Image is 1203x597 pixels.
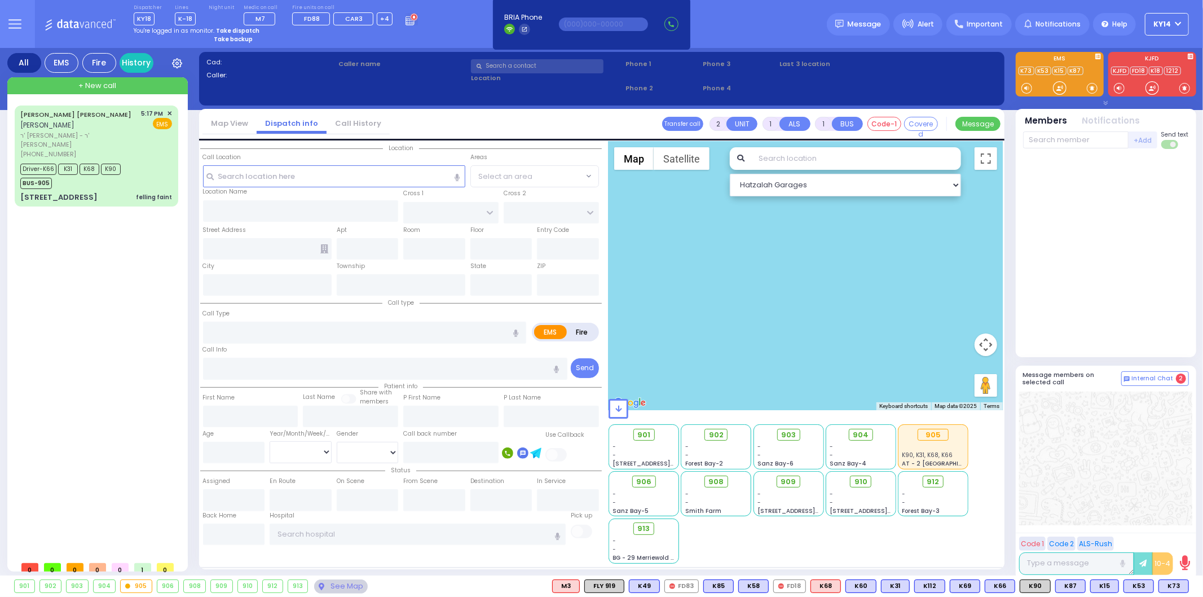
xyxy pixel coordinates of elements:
[810,580,841,593] div: K68
[504,189,526,198] label: Cross 2
[203,309,230,318] label: Call Type
[214,35,253,43] strong: Take backup
[1158,580,1189,593] div: K73
[685,490,689,498] span: -
[380,14,389,23] span: +4
[263,580,283,592] div: 912
[383,144,419,152] span: Location
[403,226,420,235] label: Room
[1020,580,1051,593] div: K90
[82,53,116,73] div: Fire
[867,117,901,131] button: Code-1
[1019,537,1046,551] button: Code 1
[203,511,237,520] label: Back Home
[709,429,724,441] span: 902
[1035,67,1051,75] a: K53
[203,153,241,162] label: Call Location
[881,580,910,593] div: K31
[20,120,74,130] span: [PERSON_NAME]
[854,476,867,488] span: 910
[757,451,761,459] span: -
[629,580,660,593] div: K49
[471,73,622,83] label: Location
[470,262,486,271] label: State
[346,14,363,23] span: CAR3
[270,511,294,520] label: Hospital
[1132,375,1174,383] span: Internal Chat
[211,580,232,592] div: 909
[985,580,1015,593] div: BLS
[244,5,279,11] label: Medic on call
[757,442,761,451] span: -
[738,580,769,593] div: BLS
[378,382,423,390] span: Patient info
[175,12,196,25] span: K-18
[703,59,776,69] span: Phone 3
[403,429,457,438] label: Call back number
[1158,580,1189,593] div: BLS
[830,507,936,515] span: [STREET_ADDRESS][PERSON_NAME]
[830,442,833,451] span: -
[1025,115,1068,128] button: Members
[1161,130,1189,139] span: Send text
[955,117,1001,131] button: Message
[45,17,120,31] img: Logo
[470,153,487,162] label: Areas
[611,396,649,410] img: Google
[571,358,599,378] button: Send
[44,563,61,572] span: 0
[338,59,467,69] label: Caller name
[685,451,689,459] span: -
[121,580,152,592] div: 905
[613,442,616,451] span: -
[613,490,616,498] span: -
[1121,371,1189,386] button: Internal Chat 2
[20,178,52,189] span: BUS-905
[292,5,393,11] label: Fire units on call
[1068,67,1083,75] a: K87
[255,14,265,23] span: M7
[810,580,841,593] div: ALS
[757,498,761,507] span: -
[881,580,910,593] div: BLS
[613,554,676,562] span: BG - 29 Merriewold S.
[853,429,869,441] span: 904
[1149,67,1163,75] a: K18
[664,580,699,593] div: FD83
[914,580,945,593] div: K112
[845,580,876,593] div: BLS
[203,393,235,402] label: First Name
[1164,67,1181,75] a: 1212
[751,147,960,170] input: Search location
[320,244,328,253] span: Other building occupants
[504,393,541,402] label: P Last Name
[1055,580,1086,593] div: K87
[167,109,172,118] span: ✕
[757,507,864,515] span: [STREET_ADDRESS][PERSON_NAME]
[40,580,61,592] div: 902
[830,490,833,498] span: -
[613,459,720,468] span: [STREET_ADDRESS][PERSON_NAME]
[975,333,997,356] button: Map camera controls
[94,580,116,592] div: 904
[1023,131,1129,148] input: Search member
[7,53,41,73] div: All
[552,580,580,593] div: M3
[967,19,1003,29] span: Important
[781,476,796,488] span: 909
[757,490,761,498] span: -
[1052,67,1067,75] a: K15
[203,345,227,354] label: Call Info
[781,429,796,441] span: 903
[708,476,724,488] span: 908
[534,325,567,339] label: EMS
[918,19,934,29] span: Alert
[1123,580,1154,593] div: BLS
[337,429,358,438] label: Gender
[904,117,938,131] button: Covered
[238,580,258,592] div: 910
[78,80,116,91] span: + New call
[1016,56,1104,64] label: EMS
[685,442,689,451] span: -
[270,524,566,545] input: Search hospital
